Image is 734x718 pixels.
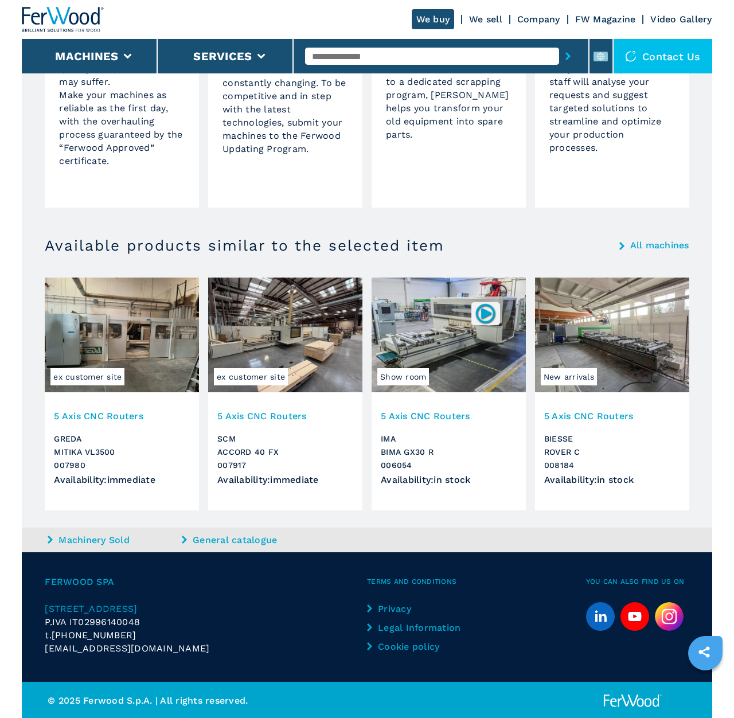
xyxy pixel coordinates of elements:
[367,575,586,588] span: Terms and Conditions
[55,49,118,63] button: Machines
[48,694,367,707] p: © 2025 Ferwood S.p.A. | All rights reserved.
[586,602,615,631] a: linkedin
[690,638,719,666] a: sharethis
[45,278,199,392] img: 5 Axis CNC Routers GREDA MITIKA VL3500
[614,39,712,73] div: Contact us
[625,50,637,62] img: Contact us
[655,602,684,631] img: Instagram
[575,14,636,25] a: FW Magazine
[45,629,367,642] div: t.
[22,7,104,32] img: Ferwood
[602,693,663,708] img: Ferwood
[222,64,346,154] span: Market needs are constantly changing. To be competitive and in step with the latest technologies,...
[412,9,455,29] a: We buy
[54,409,190,423] h3: 5 Axis CNC Routers
[208,278,362,510] a: 5 Axis CNC Routers SCM ACCORD 40 FXex customer site5 Axis CNC RoutersSCMACCORD 40 FX007917Availab...
[541,368,597,385] span: New arrivals
[52,629,136,642] span: [PHONE_NUMBER]
[367,640,463,653] a: Cookie policy
[549,37,668,153] span: Thanks to the expertise and flexibility gained over the years, our qualified staff will analyse y...
[45,603,137,614] span: [STREET_ADDRESS]
[630,241,689,250] a: All machines
[544,409,680,423] h3: 5 Axis CNC Routers
[182,533,313,547] a: General catalogue
[217,432,353,472] h3: SCM ACCORD 40 FX 007917
[45,616,140,627] span: P.IVA IT02996140048
[45,278,199,510] a: 5 Axis CNC Routers GREDA MITIKA VL3500ex customer site5 Axis CNC RoutersGREDAMITIKA VL3500007980A...
[367,602,463,615] a: Privacy
[544,475,680,485] div: Availability : in stock
[381,475,517,485] div: Availability : in stock
[620,602,649,631] a: youtube
[377,368,429,385] span: Show room
[535,278,689,510] a: 5 Axis CNC Routers BIESSE ROVER CNew arrivals5 Axis CNC RoutersBIESSEROVER C008184Availability:in...
[685,666,725,709] iframe: Chat
[50,368,124,385] span: ex customer site
[474,302,497,325] img: 006054
[54,432,190,472] h3: GREDA MITIKA VL3500 007980
[367,621,463,634] a: Legal Information
[535,278,689,392] img: 5 Axis CNC Routers BIESSE ROVER C
[517,14,560,25] a: Company
[45,602,367,615] a: [STREET_ADDRESS]
[650,14,712,25] a: Video Gallery
[208,278,362,392] img: 5 Axis CNC Routers SCM ACCORD 40 FX
[559,43,577,69] button: submit-button
[193,49,252,63] button: Services
[217,409,353,423] h3: 5 Axis CNC Routers
[45,642,209,655] span: [EMAIL_ADDRESS][DOMAIN_NAME]
[217,475,353,485] div: Availability : immediate
[469,14,502,25] a: We sell
[45,575,367,588] span: Ferwood Spa
[45,236,444,255] h3: Available products similar to the selected item
[54,475,190,485] div: Availability : immediate
[381,409,517,423] h3: 5 Axis CNC Routers
[48,533,179,547] a: Machinery Sold
[544,432,680,472] h3: BIESSE ROVER C 008184
[586,575,689,588] span: You can also find us on
[372,278,526,510] a: 5 Axis CNC Routers IMA BIMA GX30 RShow room0060545 Axis CNC RoutersIMABIMA GX30 R006054Availabili...
[372,278,526,392] img: 5 Axis CNC Routers IMA BIMA GX30 R
[381,432,517,472] h3: IMA BIMA GX30 R 006054
[214,368,288,385] span: ex customer site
